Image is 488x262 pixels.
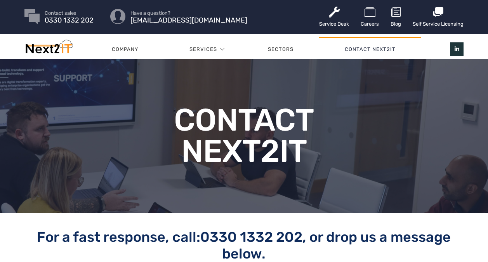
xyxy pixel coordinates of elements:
[319,38,421,61] a: Contact Next2IT
[134,105,354,167] h1: Contact Next2IT
[130,10,247,23] a: Have a question? [EMAIL_ADDRESS][DOMAIN_NAME]
[45,10,94,16] span: Contact sales
[45,10,94,23] a: Contact sales 0330 1332 202
[130,18,247,23] span: [EMAIL_ADDRESS][DOMAIN_NAME]
[86,38,164,61] a: Company
[130,10,247,16] span: Have a question?
[189,38,217,61] a: Services
[24,40,73,57] img: Next2IT
[24,229,464,262] h2: For a fast response, call: , or drop us a message below.
[45,18,94,23] span: 0330 1332 202
[200,229,302,245] a: 0330 1332 202
[243,38,320,61] a: Sectors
